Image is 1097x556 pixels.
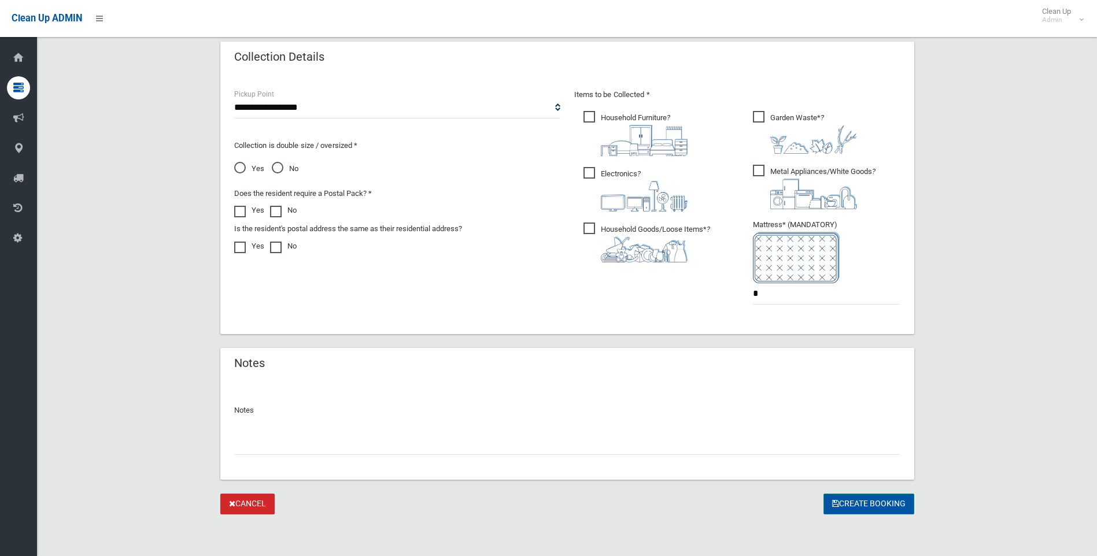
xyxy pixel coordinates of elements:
[234,239,264,253] label: Yes
[270,239,297,253] label: No
[270,203,297,217] label: No
[1036,7,1083,24] span: Clean Up
[753,220,900,283] span: Mattress* (MANDATORY)
[1042,16,1071,24] small: Admin
[770,179,857,209] img: 36c1b0289cb1767239cdd3de9e694f19.png
[601,125,688,156] img: aa9efdbe659d29b613fca23ba79d85cb.png
[601,225,710,262] i: ?
[234,187,372,201] label: Does the resident require a Postal Pack? *
[601,113,688,156] i: ?
[770,113,857,154] i: ?
[583,223,710,262] span: Household Goods/Loose Items*
[601,181,688,212] img: 394712a680b73dbc3d2a6a3a7ffe5a07.png
[12,13,82,24] span: Clean Up ADMIN
[220,46,338,68] header: Collection Details
[770,167,876,209] i: ?
[574,88,900,102] p: Items to be Collected *
[583,111,688,156] span: Household Furniture
[272,162,298,176] span: No
[601,236,688,262] img: b13cc3517677393f34c0a387616ef184.png
[770,125,857,154] img: 4fd8a5c772b2c999c83690221e5242e0.png
[753,232,840,283] img: e7408bece873d2c1783593a074e5cb2f.png
[234,203,264,217] label: Yes
[601,169,688,212] i: ?
[234,139,560,153] p: Collection is double size / oversized *
[753,165,876,209] span: Metal Appliances/White Goods
[823,494,914,515] button: Create Booking
[234,222,462,236] label: Is the resident's postal address the same as their residential address?
[753,111,857,154] span: Garden Waste*
[234,162,264,176] span: Yes
[583,167,688,212] span: Electronics
[220,352,279,375] header: Notes
[234,403,900,417] p: Notes
[220,494,275,515] a: Cancel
